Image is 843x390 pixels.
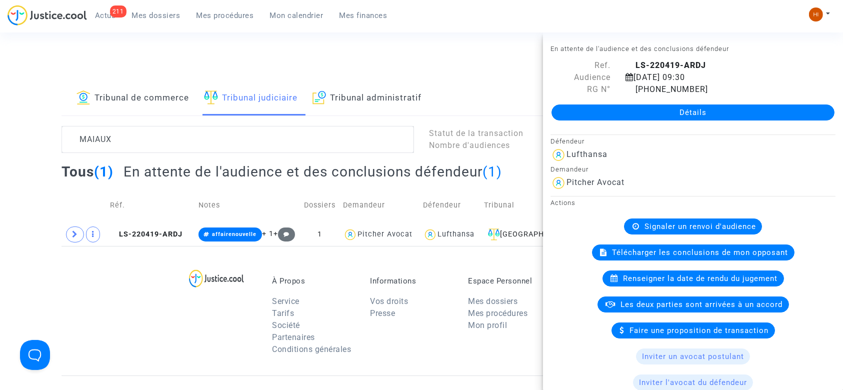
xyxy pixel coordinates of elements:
[87,8,124,23] a: 211Actus
[468,308,527,318] a: Mes procédures
[331,8,395,23] a: Mes finances
[635,60,706,70] b: LS-220419-ARDJ
[488,228,500,240] img: icon-faciliter-sm.svg
[20,340,50,370] iframe: Help Scout Beacon - Open
[468,276,551,285] p: Espace Personnel
[196,11,254,20] span: Mes procédures
[272,296,299,306] a: Service
[110,230,182,238] span: LS-220419-ARDJ
[272,308,294,318] a: Tarifs
[299,223,340,246] td: 1
[543,59,618,71] div: Ref.
[272,320,300,330] a: Société
[262,8,331,23] a: Mon calendrier
[618,71,818,83] div: [DATE] 09:30
[94,163,113,180] span: (1)
[419,187,480,223] td: Défendeur
[61,163,113,180] h2: Tous
[123,163,502,180] h2: En attente de l'audience et des conclusions défendeur
[95,11,116,20] span: Actus
[623,274,778,283] span: Renseigner la date de rendu du jugement
[212,231,257,237] span: affairenouvelle
[132,11,180,20] span: Mes dossiers
[195,187,299,223] td: Notes
[468,320,507,330] a: Mon profil
[550,147,566,163] img: icon-user.svg
[484,228,581,240] div: [GEOGRAPHIC_DATA]
[550,199,575,206] small: Actions
[809,7,823,21] img: fc99b196863ffcca57bb8fe2645aafd9
[312,81,421,115] a: Tribunal administratif
[550,137,584,145] small: Défendeur
[625,84,708,94] span: [PHONE_NUMBER]
[483,163,502,180] span: (1)
[644,222,756,231] span: Signaler un renvoi d'audience
[551,104,834,120] a: Détails
[339,187,419,223] td: Demandeur
[550,165,588,173] small: Demandeur
[272,276,355,285] p: À Propos
[312,90,326,104] img: icon-archive.svg
[188,8,262,23] a: Mes procédures
[339,11,387,20] span: Mes finances
[642,352,744,361] span: Inviter un avocat postulant
[566,177,624,187] div: Pitcher Avocat
[550,45,729,52] small: En attente de l'audience et des conclusions défendeur
[437,230,474,238] div: Lufthansa
[343,227,357,242] img: icon-user.svg
[272,344,351,354] a: Conditions générales
[124,8,188,23] a: Mes dossiers
[357,230,412,238] div: Pitcher Avocat
[189,269,244,287] img: logo-lg.svg
[480,187,585,223] td: Tribunal
[299,187,340,223] td: Dossiers
[429,140,510,150] span: Nombre d'audiences
[110,5,126,17] div: 211
[7,5,87,25] img: jc-logo.svg
[270,11,323,20] span: Mon calendrier
[106,187,195,223] td: Réf.
[612,248,788,257] span: Télécharger les conclusions de mon opposant
[639,378,747,387] span: Inviter l'avocat du défendeur
[262,229,273,238] span: + 1
[543,71,618,83] div: Audience
[429,128,523,138] span: Statut de la transaction
[621,300,783,309] span: Les deux parties sont arrivées à un accord
[370,296,408,306] a: Vos droits
[76,90,90,104] img: icon-banque.svg
[630,326,769,335] span: Faire une proposition de transaction
[272,332,315,342] a: Partenaires
[423,227,437,242] img: icon-user.svg
[468,296,517,306] a: Mes dossiers
[273,229,295,238] span: +
[550,175,566,191] img: icon-user.svg
[370,276,453,285] p: Informations
[370,308,395,318] a: Presse
[543,83,618,95] div: RG N°
[566,149,607,159] div: Lufthansa
[204,81,297,115] a: Tribunal judiciaire
[204,90,218,104] img: icon-faciliter-sm.svg
[76,81,189,115] a: Tribunal de commerce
